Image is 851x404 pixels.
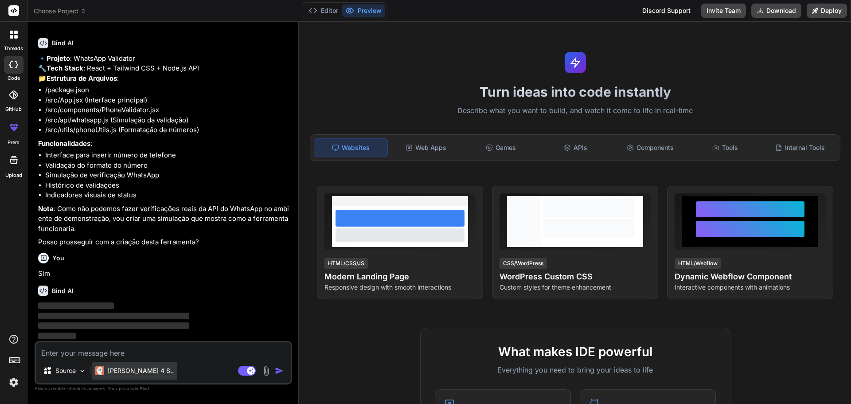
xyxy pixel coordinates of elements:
div: Games [465,138,538,157]
h2: What makes IDE powerful [435,342,716,361]
span: privacy [119,386,135,391]
p: : [38,139,290,149]
label: threads [4,45,23,52]
label: Upload [5,172,22,179]
button: Editor [305,4,342,17]
h4: Dynamic Webflow Component [675,271,826,283]
div: Tools [689,138,762,157]
strong: Tech Stack [47,64,83,72]
p: Describe what you want to build, and watch it come to life in real-time [304,105,846,117]
p: Everything you need to bring your ideas to life [435,365,716,375]
li: /src/utils/phoneUtils.js (Formatação de números) [45,125,290,135]
img: icon [275,366,284,375]
button: Download [751,4,801,18]
span: ‌ [38,302,114,309]
div: Internal Tools [763,138,836,157]
p: Interactive components with animations [675,283,826,292]
div: APIs [539,138,612,157]
img: attachment [261,366,271,376]
h1: Turn ideas into code instantly [304,84,846,100]
p: Sim [38,269,290,279]
p: [PERSON_NAME] 4 S.. [108,366,174,375]
img: Pick Models [78,367,86,375]
button: Invite Team [701,4,746,18]
strong: Projeto [47,54,70,63]
button: Preview [342,4,385,17]
h6: You [52,254,64,263]
button: Deploy [807,4,847,18]
h4: Modern Landing Page [324,271,476,283]
strong: Nota [38,204,54,213]
h6: Bind AI [52,286,74,295]
div: HTML/CSS/JS [324,258,368,269]
div: HTML/Webflow [675,258,721,269]
h6: Bind AI [52,39,74,47]
li: Interface para inserir número de telefone [45,150,290,161]
div: Discord Support [637,4,696,18]
strong: Funcionalidades [38,139,90,148]
label: code [8,75,20,82]
li: Histórico de validações [45,180,290,191]
span: ‌ [38,333,76,339]
li: /package.json [45,85,290,95]
p: Responsive design with smooth interactions [324,283,476,292]
p: Custom styles for theme enhancement [500,283,651,292]
li: /src/components/PhoneValidator.jsx [45,105,290,115]
p: : Como não podemos fazer verificações reais da API do WhatsApp no ambiente de demonstração, vou c... [38,204,290,234]
p: 🔹 : WhatsApp Validator 🔧 : React + Tailwind CSS + Node.js API 📁 : [38,54,290,84]
p: Source [55,366,76,375]
span: ‌ [38,313,189,319]
label: GitHub [5,106,22,113]
li: /src/App.jsx (Interface principal) [45,95,290,106]
div: Websites [314,138,388,157]
div: Components [614,138,687,157]
li: Validação do formato do número [45,161,290,171]
p: Posso prosseguir com a criação desta ferramenta? [38,237,290,247]
span: ‌ [38,322,189,329]
h4: WordPress Custom CSS [500,271,651,283]
li: Indicadores visuais de status [45,190,290,200]
div: Web Apps [390,138,463,157]
label: prem [8,139,20,146]
strong: Estrutura de Arquivos [47,74,117,82]
span: Choose Project [34,7,86,16]
p: Always double-check its answers. Your in Bind [35,384,292,393]
div: CSS/WordPress [500,258,547,269]
li: Simulação de verificação WhatsApp [45,170,290,180]
img: Claude 4 Sonnet [95,366,104,375]
li: /src/api/whatsapp.js (Simulação da validação) [45,115,290,126]
img: settings [6,375,21,390]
